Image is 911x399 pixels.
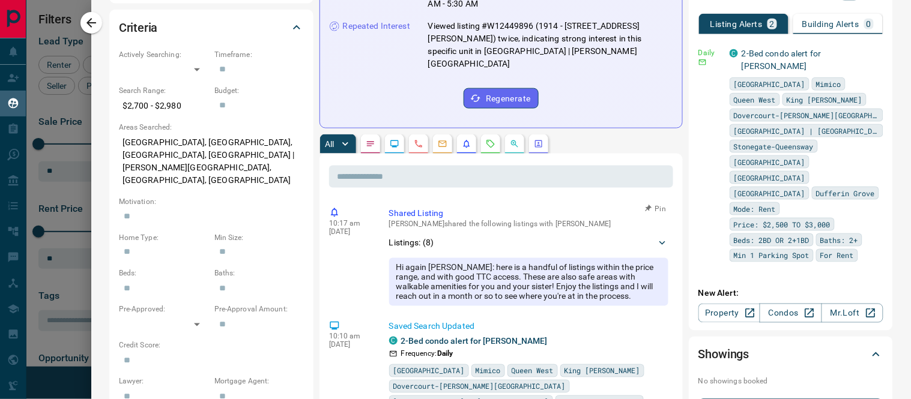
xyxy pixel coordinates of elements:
span: [GEOGRAPHIC_DATA] [393,365,465,377]
span: Dovercourt-[PERSON_NAME][GEOGRAPHIC_DATA] [393,380,566,392]
svg: Lead Browsing Activity [390,139,399,149]
div: Criteria [119,13,304,42]
a: Property [698,304,760,323]
p: [DATE] [329,227,371,236]
span: Queen West [734,94,776,106]
p: Areas Searched: [119,122,304,133]
a: Condos [760,304,822,323]
span: Queen West [512,365,554,377]
p: Actively Searching: [119,49,208,60]
span: For Rent [820,250,854,262]
p: 10:10 am [329,332,371,341]
p: Credit Score: [119,340,304,351]
span: [GEOGRAPHIC_DATA] | [GEOGRAPHIC_DATA] [734,125,879,137]
svg: Calls [414,139,423,149]
span: King [PERSON_NAME] [787,94,862,106]
span: Price: $2,500 TO $3,000 [734,218,831,230]
p: [GEOGRAPHIC_DATA], [GEOGRAPHIC_DATA], [GEOGRAPHIC_DATA], [GEOGRAPHIC_DATA] | [PERSON_NAME][GEOGRA... [119,133,304,190]
p: Saved Search Updated [389,320,668,333]
span: [GEOGRAPHIC_DATA] [734,78,805,90]
a: 2-Bed condo alert for [PERSON_NAME] [742,49,822,71]
p: New Alert: [698,287,883,300]
p: All [325,140,334,148]
span: Dufferin Grove [816,187,875,199]
button: Pin [638,203,673,214]
p: Beds: [119,268,208,279]
span: Mimico [816,78,841,90]
p: 0 [867,20,871,28]
p: Min Size: [214,232,304,243]
span: Stonegate-Queensway [734,140,814,152]
span: King [PERSON_NAME] [564,365,640,377]
a: Mr.Loft [822,304,883,323]
div: condos.ca [389,337,398,345]
a: 2-Bed condo alert for [PERSON_NAME] [401,337,548,346]
svg: Requests [486,139,495,149]
svg: Email [698,58,707,67]
svg: Emails [438,139,447,149]
p: Budget: [214,85,304,96]
span: Mode: Rent [734,203,776,215]
p: Search Range: [119,85,208,96]
p: Frequency: [401,349,453,359]
p: Home Type: [119,232,208,243]
p: Pre-Approval Amount: [214,304,304,315]
span: Min 1 Parking Spot [734,250,810,262]
span: Beds: 2BD OR 2+1BD [734,234,810,246]
p: Lawyer: [119,376,208,387]
h2: Criteria [119,18,158,37]
span: [GEOGRAPHIC_DATA] [734,172,805,184]
p: Motivation: [119,196,304,207]
p: Viewed listing #W12449896 (1914 - [STREET_ADDRESS][PERSON_NAME]) twice, indicating strong interes... [428,20,673,70]
p: Pre-Approved: [119,304,208,315]
span: Dovercourt-[PERSON_NAME][GEOGRAPHIC_DATA] [734,109,879,121]
p: [PERSON_NAME] shared the following listings with [PERSON_NAME] [389,220,668,228]
p: Building Alerts [802,20,859,28]
strong: Daily [437,350,453,358]
p: 2 [770,20,775,28]
svg: Listing Alerts [462,139,471,149]
div: condos.ca [730,49,738,58]
p: Baths: [214,268,304,279]
p: Repeated Interest [343,20,410,32]
div: Showings [698,340,883,369]
p: No showings booked [698,376,883,387]
div: Listings: (8) [389,232,668,254]
span: [GEOGRAPHIC_DATA] [734,156,805,168]
button: Regenerate [464,88,539,109]
p: 10:17 am [329,219,371,227]
p: [DATE] [329,341,371,349]
span: [GEOGRAPHIC_DATA] [734,187,805,199]
svg: Opportunities [510,139,519,149]
p: $2,700 - $2,980 [119,96,208,116]
p: Mortgage Agent: [214,376,304,387]
span: Baths: 2+ [820,234,858,246]
p: Daily [698,47,722,58]
svg: Agent Actions [534,139,543,149]
p: Listings: ( 8 ) [389,236,434,249]
div: Hi again [PERSON_NAME]: here is a handful of listings within the price range, and with good TTC a... [389,258,668,306]
span: Mimico [476,365,501,377]
p: Timeframe: [214,49,304,60]
p: Shared Listing [389,207,668,220]
svg: Notes [366,139,375,149]
p: Listing Alerts [710,20,763,28]
h2: Showings [698,345,749,364]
